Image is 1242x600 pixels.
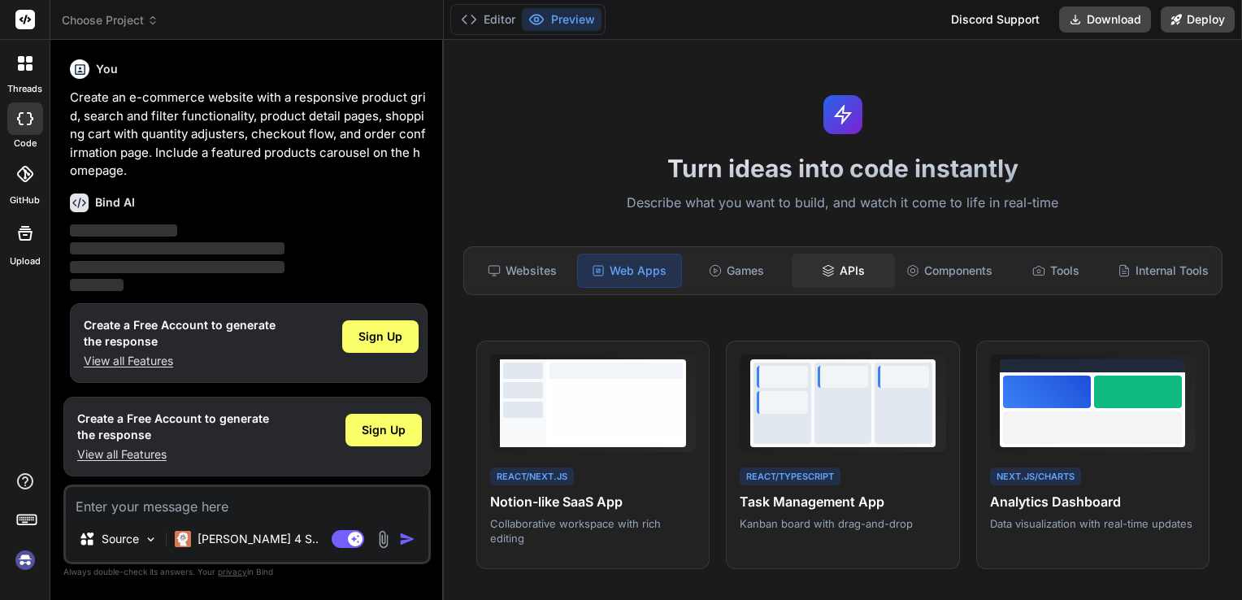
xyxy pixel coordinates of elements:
h6: You [96,61,118,77]
img: signin [11,546,39,574]
p: Always double-check its answers. Your in Bind [63,564,431,580]
div: APIs [792,254,895,288]
span: ‌ [70,279,124,291]
h4: Task Management App [740,492,945,511]
p: [PERSON_NAME] 4 S.. [198,531,319,547]
button: Deploy [1161,7,1235,33]
h4: Analytics Dashboard [990,492,1196,511]
span: ‌ [70,224,177,237]
div: Discord Support [941,7,1049,33]
label: code [14,137,37,150]
div: Components [898,254,1001,288]
h6: Bind AI [95,194,135,211]
label: threads [7,82,42,96]
label: GitHub [10,193,40,207]
div: Games [685,254,788,288]
h1: Create a Free Account to generate the response [84,317,276,350]
p: Kanban board with drag-and-drop [740,516,945,531]
p: View all Features [77,446,269,463]
div: Next.js/Charts [990,467,1081,486]
p: Describe what you want to build, and watch it come to life in real-time [454,193,1232,214]
span: ‌ [70,261,284,273]
p: Data visualization with real-time updates [990,516,1196,531]
div: React/TypeScript [740,467,840,486]
div: Web Apps [577,254,682,288]
img: icon [399,531,415,547]
div: Tools [1005,254,1108,288]
h1: Turn ideas into code instantly [454,154,1232,183]
label: Upload [10,254,41,268]
p: Collaborative workspace with rich editing [490,516,696,546]
div: Websites [471,254,574,288]
img: Claude 4 Sonnet [175,531,191,547]
h1: Create a Free Account to generate the response [77,411,269,443]
span: Sign Up [362,422,406,438]
span: Sign Up [358,328,402,345]
img: Pick Models [144,533,158,546]
p: Create an e-commerce website with a responsive product grid, search and filter functionality, pro... [70,89,428,180]
p: View all Features [84,353,276,369]
span: Choose Project [62,12,159,28]
p: Source [102,531,139,547]
span: ‌ [70,242,284,254]
button: Preview [522,8,601,31]
h4: Notion-like SaaS App [490,492,696,511]
div: React/Next.js [490,467,574,486]
div: Internal Tools [1111,254,1215,288]
button: Download [1059,7,1151,33]
img: attachment [374,530,393,549]
span: privacy [218,567,247,576]
button: Editor [454,8,522,31]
